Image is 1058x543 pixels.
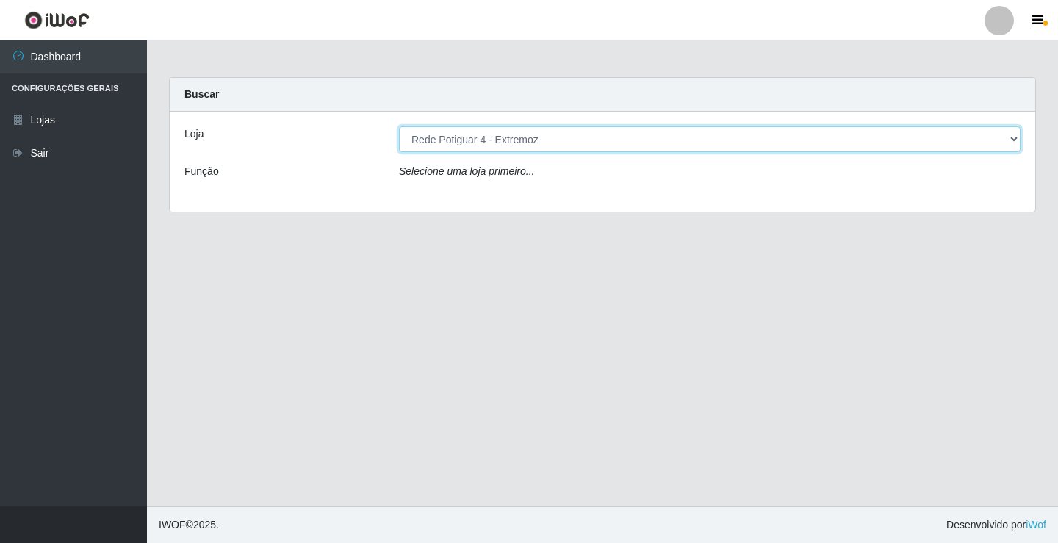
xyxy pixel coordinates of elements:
span: IWOF [159,519,186,531]
span: © 2025 . [159,517,219,533]
img: CoreUI Logo [24,11,90,29]
span: Desenvolvido por [946,517,1046,533]
a: iWof [1026,519,1046,531]
label: Função [184,164,219,179]
label: Loja [184,126,204,142]
i: Selecione uma loja primeiro... [399,165,534,177]
strong: Buscar [184,88,219,100]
